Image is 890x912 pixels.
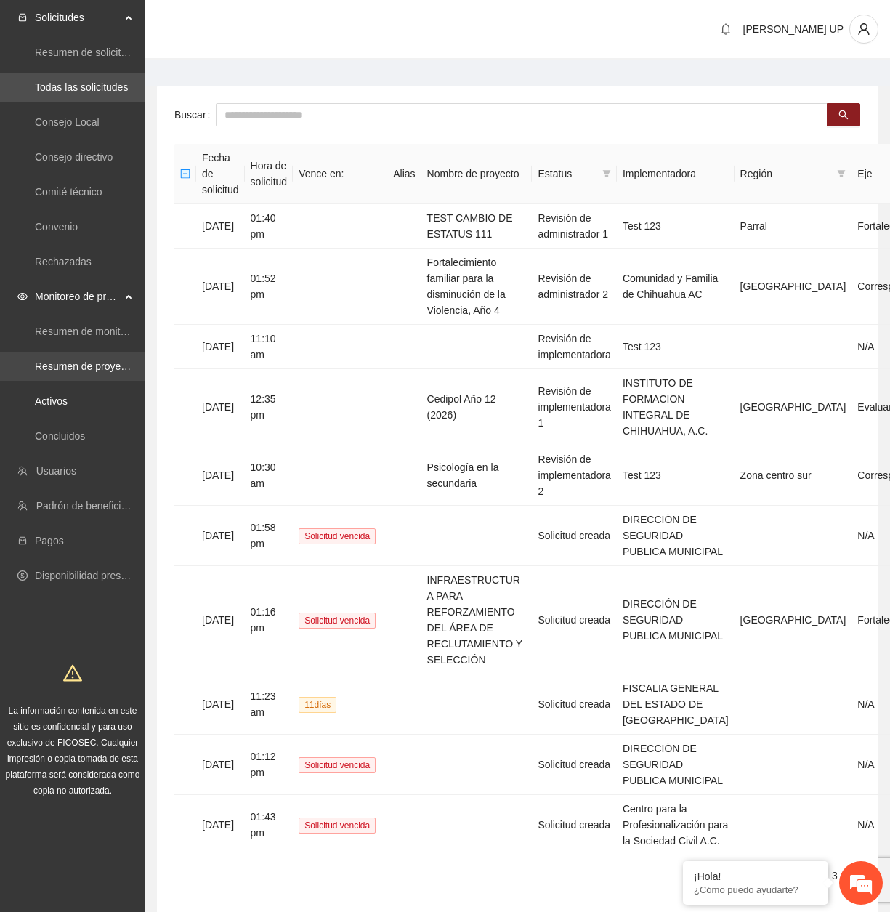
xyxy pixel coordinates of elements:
th: Vence en: [293,144,387,204]
span: Solicitudes [35,3,121,32]
a: Consejo directivo [35,151,113,163]
td: TEST CAMBIO DE ESTATUS 111 [421,204,533,249]
td: [DATE] [196,204,245,249]
div: Minimizar ventana de chat en vivo [238,7,273,42]
td: [GEOGRAPHIC_DATA] [735,249,852,325]
a: Rechazadas [35,256,92,267]
td: Fortalecimiento familiar para la disminución de la Violencia, Año 4 [421,249,533,325]
td: [DATE] [196,506,245,566]
td: Solicitud creada [532,506,616,566]
td: 01:12 pm [245,735,294,795]
th: Alias [387,144,421,204]
li: 3 [826,867,844,884]
th: Nombre de proyecto [421,144,533,204]
td: DIRECCIÓN DE SEGURIDAD PUBLICA MUNICIPAL [617,735,735,795]
td: Revisión de administrador 1 [532,204,616,249]
p: ¿Cómo puedo ayudarte? [694,884,817,895]
span: user [850,23,878,36]
span: search [838,110,849,121]
td: [DATE] [196,369,245,445]
td: [DATE] [196,674,245,735]
th: Fecha de solicitud [196,144,245,204]
td: INSTITUTO DE FORMACION INTEGRAL DE CHIHUAHUA, A.C. [617,369,735,445]
span: Solicitud vencida [299,757,376,773]
span: Solicitud vencida [299,613,376,629]
td: Revisión de implementadora 1 [532,369,616,445]
a: Comité técnico [35,186,102,198]
td: Comunidad y Familia de Chihuahua AC [617,249,735,325]
span: filter [834,163,849,185]
a: Consejo Local [35,116,100,128]
a: Pagos [35,535,64,546]
td: DIRECCIÓN DE SEGURIDAD PUBLICA MUNICIPAL [617,506,735,566]
span: 11 día s [299,697,336,713]
td: Solicitud creada [532,795,616,855]
label: Buscar [174,103,216,126]
td: [GEOGRAPHIC_DATA] [735,369,852,445]
td: Test 123 [617,325,735,369]
a: Resumen de proyectos aprobados [35,360,190,372]
button: search [827,103,860,126]
a: Todas las solicitudes [35,81,128,93]
td: 01:16 pm [245,566,294,674]
td: 11:23 am [245,674,294,735]
span: [PERSON_NAME] UP [743,23,844,35]
td: FISCALIA GENERAL DEL ESTADO DE [GEOGRAPHIC_DATA] [617,674,735,735]
span: Solicitud vencida [299,818,376,834]
span: Estamos en línea. [84,194,201,341]
td: 01:52 pm [245,249,294,325]
div: ¡Hola! [694,871,817,882]
td: Revisión de administrador 2 [532,249,616,325]
span: warning [63,663,82,682]
span: filter [602,169,611,178]
td: Centro para la Profesionalización para la Sociedad Civil A.C. [617,795,735,855]
span: eye [17,291,28,302]
span: filter [837,169,846,178]
td: Parral [735,204,852,249]
a: 3 [827,868,843,884]
a: Convenio [35,221,78,233]
td: Solicitud creada [532,735,616,795]
span: minus-square [180,169,190,179]
div: Chatee con nosotros ahora [76,74,244,93]
span: Solicitud vencida [299,528,376,544]
td: 10:30 am [245,445,294,506]
span: bell [715,23,737,35]
td: Revisión de implementadora 2 [532,445,616,506]
td: [DATE] [196,249,245,325]
span: inbox [17,12,28,23]
a: Activos [35,395,68,407]
td: Revisión de implementadora [532,325,616,369]
span: Estatus [538,166,596,182]
td: [DATE] [196,795,245,855]
th: Hora de solicitud [245,144,294,204]
td: 11:10 am [245,325,294,369]
td: Psicología en la secundaria [421,445,533,506]
td: Zona centro sur [735,445,852,506]
td: DIRECCIÓN DE SEGURIDAD PUBLICA MUNICIPAL [617,566,735,674]
td: 12:35 pm [245,369,294,445]
td: 01:40 pm [245,204,294,249]
a: Padrón de beneficiarios [36,500,143,512]
td: [DATE] [196,566,245,674]
textarea: Escriba su mensaje y pulse “Intro” [7,397,277,448]
td: Solicitud creada [532,566,616,674]
button: bell [714,17,737,41]
a: Concluidos [35,430,85,442]
td: Cedipol Año 12 (2026) [421,369,533,445]
span: filter [599,163,614,185]
a: Resumen de solicitudes por aprobar [35,47,198,58]
td: 01:43 pm [245,795,294,855]
button: user [849,15,878,44]
td: Test 123 [617,204,735,249]
th: Implementadora [617,144,735,204]
a: Usuarios [36,465,76,477]
td: [DATE] [196,325,245,369]
span: La información contenida en este sitio es confidencial y para uso exclusivo de FICOSEC. Cualquier... [6,706,140,796]
td: INFRAESTRUCTURA PARA REFORZAMIENTO DEL ÁREA DE RECLUTAMIENTO Y SELECCIÓN [421,566,533,674]
a: Disponibilidad presupuestal [35,570,159,581]
td: [DATE] [196,735,245,795]
td: [GEOGRAPHIC_DATA] [735,566,852,674]
td: [DATE] [196,445,245,506]
td: Solicitud creada [532,674,616,735]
